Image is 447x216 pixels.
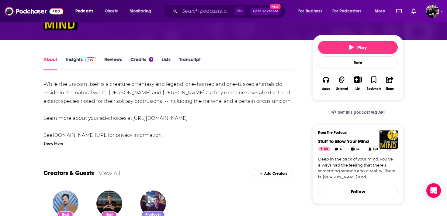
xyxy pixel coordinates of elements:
div: Share [386,87,394,91]
span: For Podcasters [332,7,362,15]
button: open menu [125,6,159,16]
div: 3 [149,57,153,62]
a: Creators & Guests [43,169,94,177]
a: Get this podcast via API [326,105,390,120]
img: Stuff To Blow Your Mind [379,130,398,149]
img: Podchaser - Follow, Share and Rate Podcasts [5,5,63,17]
button: open menu [71,6,101,16]
span: 130 [373,146,378,152]
span: More [375,7,385,15]
button: Apps [318,72,334,94]
a: Reviews [104,56,122,70]
a: 14 [348,147,362,151]
a: [DOMAIN_NAME][URL] [53,132,108,138]
span: 14 [356,146,359,152]
a: About [43,56,57,70]
div: Apps [322,87,330,91]
img: Podchaser Pro [85,57,96,62]
a: 130 [366,147,381,151]
a: 4 [332,147,345,151]
a: InsightsPodchaser Pro [66,56,96,70]
span: Podcasts [75,7,93,15]
a: Deep in the back of your mind, you’ve always had the feeling that there’s something strange about... [318,156,398,180]
a: Show notifications dropdown [394,6,404,16]
span: ⌘ K [234,7,245,15]
span: Logged in as ndewey [426,5,439,18]
h3: From The Podcast [318,130,393,135]
div: Search podcasts, credits, & more... [169,4,292,18]
button: open menu [294,6,330,16]
div: Bookmark [367,87,381,91]
a: 88 [318,147,331,151]
span: New [270,4,281,9]
a: View All [99,170,120,176]
span: Charts [105,7,118,15]
button: Bookmark [366,72,382,94]
button: Show More Button [352,76,364,83]
button: open menu [370,6,393,16]
span: Open Advanced [253,10,278,13]
span: Play [349,45,367,50]
span: 88 [324,146,328,152]
input: Search podcasts, credits, & more... [180,6,234,16]
a: Stuff To Blow Your Mind [318,138,369,144]
span: Get this podcast via API [338,110,385,115]
div: Open Intercom Messenger [426,183,441,198]
div: Add Creators [253,168,294,178]
div: Listened [336,87,348,91]
span: For Business [298,7,322,15]
button: Play [318,41,398,54]
img: User Profile [426,5,439,18]
div: While the unicorn itself is a creature of fantasy and legend, one-horned and one-tusked animals d... [43,80,294,140]
a: Transcript [179,56,201,70]
button: Show profile menu [426,5,439,18]
span: 4 [340,146,342,152]
a: Lists [161,56,171,70]
a: Credits3 [130,56,153,70]
a: Show notifications dropdown [409,6,418,16]
div: List [355,87,360,91]
button: Open AdvancedNew [250,8,281,15]
a: Charts [101,6,121,16]
span: Monitoring [130,7,151,15]
div: Show More ButtonList [350,72,366,94]
div: Rate [318,56,398,69]
a: [URL][DOMAIN_NAME] [132,115,188,121]
button: Follow [318,185,398,198]
button: Share [382,72,398,94]
button: open menu [328,6,370,16]
button: Listened [334,72,350,94]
